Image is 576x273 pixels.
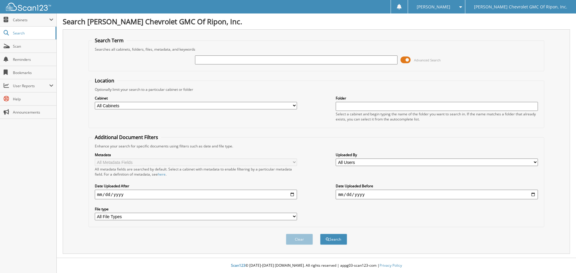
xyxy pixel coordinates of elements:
legend: Search Term [92,37,127,44]
iframe: Chat Widget [546,244,576,273]
span: Scan123 [231,263,245,268]
a: here [158,172,166,177]
input: start [95,190,297,199]
img: scan123-logo-white.svg [6,3,51,11]
span: Bookmarks [13,70,53,75]
span: Search [13,31,52,36]
legend: Additional Document Filters [92,134,161,141]
div: Select a cabinet and begin typing the name of the folder you want to search in. If the name match... [336,111,538,122]
label: File type [95,206,297,212]
h1: Search [PERSON_NAME] Chevrolet GMC Of Ripon, Inc. [63,16,570,26]
label: Cabinet [95,96,297,101]
a: Privacy Policy [379,263,402,268]
div: Searches all cabinets, folders, files, metadata, and keywords [92,47,541,52]
label: Metadata [95,152,297,157]
span: User Reports [13,83,49,88]
span: Reminders [13,57,53,62]
div: Optionally limit your search to a particular cabinet or folder [92,87,541,92]
label: Uploaded By [336,152,538,157]
span: Announcements [13,110,53,115]
span: Scan [13,44,53,49]
span: [PERSON_NAME] [417,5,450,9]
legend: Location [92,77,117,84]
label: Date Uploaded After [95,183,297,188]
div: Enhance your search for specific documents using filters such as date and file type. [92,144,541,149]
div: All metadata fields are searched by default. Select a cabinet with metadata to enable filtering b... [95,167,297,177]
button: Search [320,234,347,245]
label: Folder [336,96,538,101]
span: Help [13,96,53,102]
label: Date Uploaded Before [336,183,538,188]
span: Advanced Search [414,58,441,62]
button: Clear [286,234,313,245]
span: [PERSON_NAME] Chevrolet GMC Of Ripon, Inc. [474,5,567,9]
span: Cabinets [13,17,49,22]
input: end [336,190,538,199]
div: © [DATE]-[DATE] [DOMAIN_NAME]. All rights reserved | appg03-scan123-com | [57,258,576,273]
